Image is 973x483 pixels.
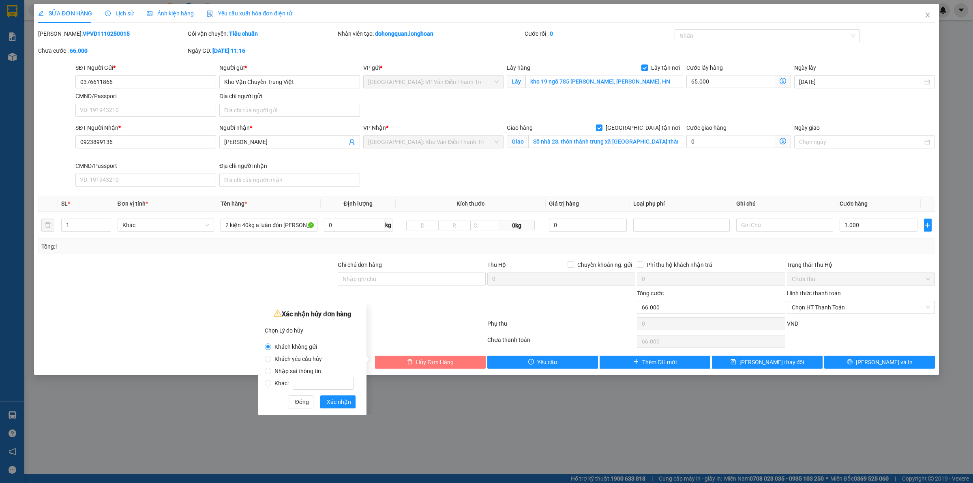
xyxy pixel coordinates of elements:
[219,104,360,117] input: Địa chỉ của người gửi
[528,359,534,365] span: exclamation-circle
[507,64,530,71] span: Lấy hàng
[219,63,360,72] div: Người gửi
[221,200,247,207] span: Tên hàng
[38,11,44,16] span: edit
[265,308,360,320] div: Xác nhận hủy đơn hàng
[486,319,636,333] div: Phụ thu
[787,290,841,296] label: Hình thức thanh toán
[537,358,557,367] span: Yêu cầu
[686,135,775,148] input: Cước giao hàng
[3,28,62,42] span: [PHONE_NUMBER]
[265,324,360,337] div: Chọn Lý do hủy
[733,196,836,212] th: Ghi chú
[219,123,360,132] div: Người nhận
[642,358,677,367] span: Thêm ĐH mới
[487,262,506,268] span: Thu Hộ
[407,359,413,365] span: delete
[3,49,124,60] span: Mã đơn: VPVD1110250057
[363,125,386,131] span: VP Nhận
[794,64,816,71] label: Ngày lấy
[327,397,351,406] span: Xác nhận
[271,356,325,362] span: Khách yêu cầu hủy
[75,123,216,132] div: SĐT Người Nhận
[293,377,354,390] input: Khác:
[38,29,186,38] div: [PERSON_NAME]:
[736,219,833,232] input: Ghi Chú
[840,200,868,207] span: Cước hàng
[384,219,392,232] span: kg
[406,221,439,230] input: D
[338,273,486,286] input: Ghi chú đơn hàng
[349,139,355,145] span: user-add
[338,262,382,268] label: Ghi chú đơn hàng
[38,46,186,55] div: Chưa cước :
[207,11,213,17] img: icon
[712,356,823,369] button: save[PERSON_NAME] thay đổi
[507,125,533,131] span: Giao hàng
[105,10,134,17] span: Lịch sử
[780,138,786,144] span: dollar-circle
[787,320,798,327] span: VND
[686,64,723,71] label: Cước lấy hàng
[686,125,727,131] label: Cước giao hàng
[61,200,68,207] span: SL
[375,30,433,37] b: dohongquan.longhoan
[600,356,710,369] button: plusThêm ĐH mới
[271,343,320,350] span: Khách không gửi
[731,359,736,365] span: save
[686,75,775,88] input: Cước lấy hàng
[212,47,245,54] b: [DATE] 11:16
[70,47,88,54] b: 66.000
[799,137,923,146] input: Ngày giao
[41,242,375,251] div: Tổng: 1
[630,196,733,212] th: Loại phụ phí
[219,161,360,170] div: Địa chỉ người nhận
[824,356,935,369] button: printer[PERSON_NAME] và In
[147,10,194,17] span: Ảnh kiện hàng
[499,221,535,230] span: 0kg
[375,356,486,369] button: deleteHủy Đơn Hàng
[271,380,357,386] span: Khác:
[344,200,373,207] span: Định lượng
[41,219,54,232] button: delete
[470,221,499,230] input: C
[338,29,523,38] div: Nhân viên tạo:
[38,10,92,17] span: SỬA ĐƠN HÀNG
[289,395,313,408] button: Đóng
[916,4,939,27] button: Close
[847,359,853,365] span: printer
[188,29,336,38] div: Gói vận chuyển:
[363,63,504,72] div: VP gửi
[64,28,162,42] span: CÔNG TY TNHH CHUYỂN PHÁT NHANH BẢO AN
[787,260,935,269] div: Trạng thái Thu Hộ
[219,174,360,187] input: Địa chỉ của người nhận
[229,30,258,37] b: Tiêu chuẩn
[271,368,324,374] span: Nhập sai thông tin
[574,260,635,269] span: Chuyển khoản ng. gửi
[924,222,931,228] span: plus
[792,301,930,313] span: Chọn HT Thanh Toán
[550,30,553,37] b: 0
[456,200,484,207] span: Kích thước
[207,10,292,17] span: Yêu cầu xuất hóa đơn điện tử
[54,16,167,25] span: Ngày in phiếu: 17:58 ngày
[525,75,683,88] input: Lấy tận nơi
[924,12,931,18] span: close
[549,200,579,207] span: Giá trị hàng
[507,75,525,88] span: Lấy
[507,135,528,148] span: Giao
[780,78,786,84] span: dollar-circle
[633,359,639,365] span: plus
[486,335,636,350] div: Chưa thanh toán
[799,77,923,86] input: Ngày lấy
[637,290,664,296] span: Tổng cước
[75,63,216,72] div: SĐT Người Gửi
[368,136,499,148] span: Hà Nội: Kho Văn Điển Thanh Trì
[221,219,317,232] input: VD: Bàn, Ghế
[118,200,148,207] span: Đơn vị tính
[188,46,336,55] div: Ngày GD:
[416,358,453,367] span: Hủy Đơn Hàng
[525,29,673,38] div: Cước rồi :
[75,161,216,170] div: CMND/Passport
[528,135,683,148] input: Giao tận nơi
